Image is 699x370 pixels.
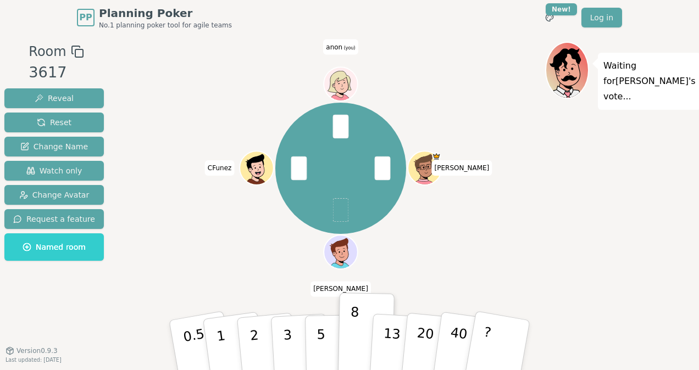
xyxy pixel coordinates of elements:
[4,113,104,132] button: Reset
[349,304,359,363] p: 8
[26,165,82,176] span: Watch only
[79,11,92,24] span: PP
[342,46,356,51] span: (you)
[323,40,358,55] span: Click to change your name
[23,242,86,253] span: Named room
[29,61,84,84] div: 3617
[325,68,357,100] button: Click to change your avatar
[540,8,559,27] button: New!
[77,5,232,30] a: PPPlanning PokerNo.1 planning poker tool for agile teams
[4,209,104,229] button: Request a feature
[546,3,577,15] div: New!
[205,160,235,176] span: Click to change your name
[99,21,232,30] span: No.1 planning poker tool for agile teams
[603,58,696,104] p: Waiting for [PERSON_NAME] 's vote...
[29,42,66,61] span: Room
[310,282,371,297] span: Click to change your name
[35,93,74,104] span: Reveal
[99,5,232,21] span: Planning Poker
[4,185,104,205] button: Change Avatar
[5,346,58,355] button: Version0.9.3
[581,8,622,27] a: Log in
[4,233,104,261] button: Named room
[4,161,104,181] button: Watch only
[432,160,492,176] span: Click to change your name
[20,141,88,152] span: Change Name
[5,357,62,363] span: Last updated: [DATE]
[16,346,58,355] span: Version 0.9.3
[432,152,441,160] span: Jose Ponce is the host
[13,214,95,225] span: Request a feature
[4,88,104,108] button: Reveal
[37,117,71,128] span: Reset
[4,137,104,156] button: Change Name
[19,189,90,200] span: Change Avatar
